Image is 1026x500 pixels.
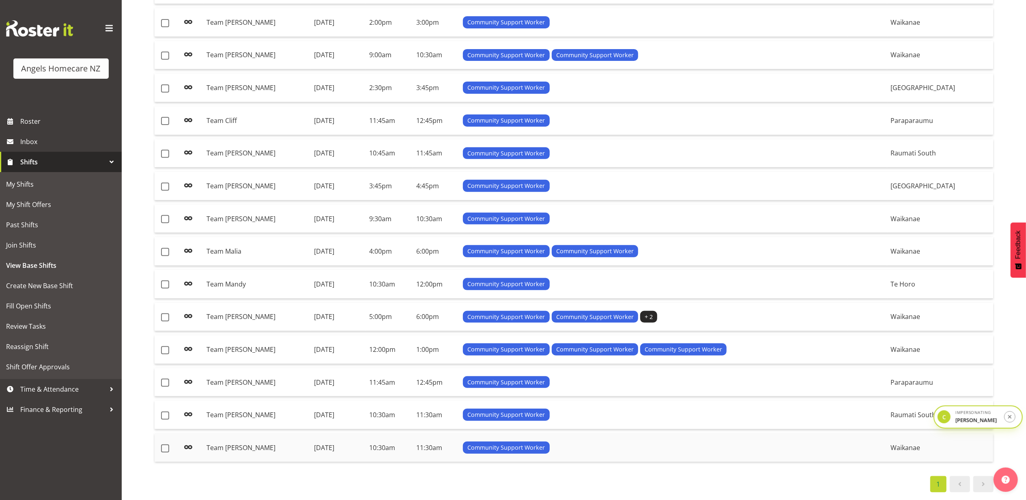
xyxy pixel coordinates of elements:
[413,41,460,70] td: 10:30am
[556,51,634,60] span: Community Support Worker
[366,303,413,332] td: 5:00pm
[890,149,936,157] span: Raumati South
[413,401,460,429] td: 11:30am
[413,237,460,266] td: 6:00pm
[890,247,920,256] span: Waikanae
[413,8,460,37] td: 3:00pm
[890,214,920,223] span: Waikanae
[467,181,545,190] span: Community Support Worker
[366,401,413,429] td: 10:30am
[413,139,460,168] td: 11:45am
[366,205,413,233] td: 9:30am
[203,335,311,364] td: Team [PERSON_NAME]
[6,280,116,292] span: Create New Base Shift
[890,280,915,289] span: Te Horo
[413,205,460,233] td: 10:30am
[203,41,311,70] td: Team [PERSON_NAME]
[366,368,413,397] td: 11:45am
[467,51,545,60] span: Community Support Worker
[203,237,311,266] td: Team Malia
[890,312,920,321] span: Waikanae
[413,433,460,462] td: 11:30am
[556,312,634,321] span: Community Support Worker
[413,106,460,135] td: 12:45pm
[890,410,936,419] span: Raumati South
[6,178,116,190] span: My Shifts
[366,8,413,37] td: 2:00pm
[2,255,120,276] a: View Base Shifts
[467,116,545,125] span: Community Support Worker
[366,433,413,462] td: 10:30am
[2,357,120,377] a: Shift Offer Approvals
[203,401,311,429] td: Team [PERSON_NAME]
[203,139,311,168] td: Team [PERSON_NAME]
[22,62,101,75] div: Angels Homecare NZ
[645,312,653,321] span: + 2
[366,237,413,266] td: 4:00pm
[203,303,311,332] td: Team [PERSON_NAME]
[311,73,366,102] td: [DATE]
[6,320,116,332] span: Review Tasks
[311,8,366,37] td: [DATE]
[20,383,105,395] span: Time & Attendance
[890,83,955,92] span: [GEOGRAPHIC_DATA]
[1015,231,1022,259] span: Feedback
[467,280,545,289] span: Community Support Worker
[311,368,366,397] td: [DATE]
[203,368,311,397] td: Team [PERSON_NAME]
[890,116,933,125] span: Paraparaumu
[6,20,73,37] img: Rosterit website logo
[413,172,460,200] td: 4:45pm
[413,368,460,397] td: 12:45pm
[556,345,634,354] span: Community Support Worker
[203,106,311,135] td: Team Cliff
[2,276,120,296] a: Create New Base Shift
[467,18,545,27] span: Community Support Worker
[645,345,722,354] span: Community Support Worker
[467,247,545,256] span: Community Support Worker
[467,345,545,354] span: Community Support Worker
[366,335,413,364] td: 12:00pm
[413,270,460,299] td: 12:00pm
[20,156,105,168] span: Shifts
[413,73,460,102] td: 3:45pm
[467,410,545,419] span: Community Support Worker
[2,296,120,316] a: Fill Open Shifts
[20,403,105,416] span: Finance & Reporting
[890,18,920,27] span: Waikanae
[20,136,118,148] span: Inbox
[413,303,460,332] td: 6:00pm
[311,270,366,299] td: [DATE]
[890,345,920,354] span: Waikanae
[1004,411,1015,422] button: Stop impersonation
[20,115,118,127] span: Roster
[203,73,311,102] td: Team [PERSON_NAME]
[203,270,311,299] td: Team Mandy
[203,172,311,200] td: Team [PERSON_NAME]
[311,433,366,462] td: [DATE]
[467,149,545,158] span: Community Support Worker
[890,378,933,387] span: Paraparaumu
[6,300,116,312] span: Fill Open Shifts
[311,335,366,364] td: [DATE]
[467,214,545,223] span: Community Support Worker
[467,312,545,321] span: Community Support Worker
[2,235,120,255] a: Join Shifts
[311,172,366,200] td: [DATE]
[203,205,311,233] td: Team [PERSON_NAME]
[467,83,545,92] span: Community Support Worker
[890,181,955,190] span: [GEOGRAPHIC_DATA]
[203,433,311,462] td: Team [PERSON_NAME]
[6,259,116,272] span: View Base Shifts
[366,106,413,135] td: 11:45am
[311,401,366,429] td: [DATE]
[311,205,366,233] td: [DATE]
[890,50,920,59] span: Waikanae
[2,316,120,336] a: Review Tasks
[366,270,413,299] td: 10:30am
[311,139,366,168] td: [DATE]
[556,247,634,256] span: Community Support Worker
[366,172,413,200] td: 3:45pm
[2,174,120,194] a: My Shifts
[467,378,545,387] span: Community Support Worker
